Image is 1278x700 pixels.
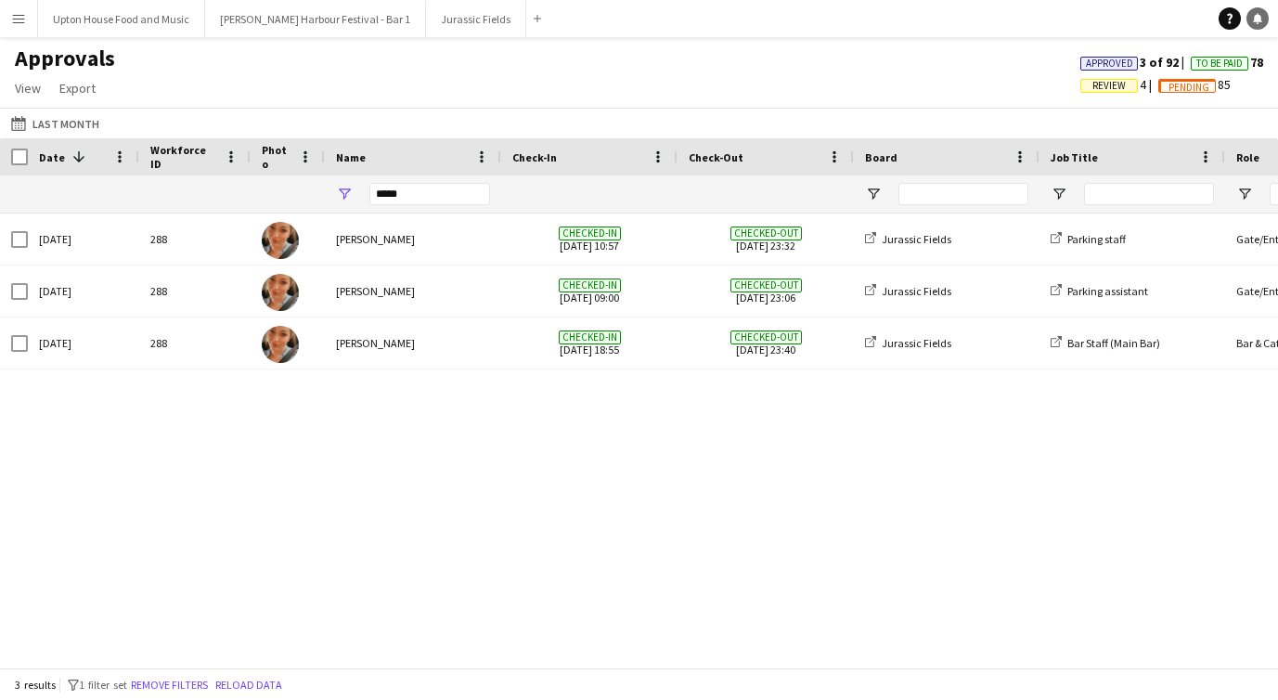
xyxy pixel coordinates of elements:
[1092,80,1126,92] span: Review
[1051,232,1126,246] a: Parking staff
[38,1,205,37] button: Upton House Food and Music
[150,143,217,171] span: Workforce ID
[262,143,291,171] span: Photo
[1086,58,1133,70] span: Approved
[139,266,251,317] div: 288
[59,80,96,97] span: Export
[262,274,299,311] img: Maddi Hufton
[262,222,299,259] img: Maddi Hufton
[15,80,41,97] span: View
[865,232,951,246] a: Jurassic Fields
[559,279,621,292] span: Checked-in
[865,186,882,202] button: Open Filter Menu
[336,186,353,202] button: Open Filter Menu
[689,318,843,369] span: [DATE] 23:40
[127,675,212,695] button: Remove filters
[1080,76,1158,93] span: 4
[28,214,139,265] div: [DATE]
[7,112,103,135] button: Last Month
[325,266,501,317] div: [PERSON_NAME]
[882,232,951,246] span: Jurassic Fields
[1067,284,1148,298] span: Parking assistant
[139,214,251,265] div: 288
[559,227,621,240] span: Checked-in
[1051,186,1067,202] button: Open Filter Menu
[1196,58,1243,70] span: To Be Paid
[1158,76,1231,93] span: 85
[1236,186,1253,202] button: Open Filter Menu
[426,1,526,37] button: Jurassic Fields
[1084,183,1214,205] input: Job Title Filter Input
[212,675,286,695] button: Reload data
[1067,336,1160,350] span: Bar Staff (Main Bar)
[730,331,802,344] span: Checked-out
[689,214,843,265] span: [DATE] 23:32
[262,326,299,363] img: Maddi Hufton
[1236,150,1259,164] span: Role
[730,279,802,292] span: Checked-out
[898,183,1028,205] input: Board Filter Input
[7,76,48,100] a: View
[1051,284,1148,298] a: Parking assistant
[865,150,897,164] span: Board
[689,150,743,164] span: Check-Out
[369,183,490,205] input: Name Filter Input
[1051,336,1160,350] a: Bar Staff (Main Bar)
[1080,54,1191,71] span: 3 of 92
[325,318,501,369] div: [PERSON_NAME]
[512,318,666,369] span: [DATE] 18:55
[512,150,557,164] span: Check-In
[28,266,139,317] div: [DATE]
[512,266,666,317] span: [DATE] 09:00
[882,284,951,298] span: Jurassic Fields
[1191,54,1263,71] span: 78
[559,331,621,344] span: Checked-in
[1051,150,1098,164] span: Job Title
[1067,232,1126,246] span: Parking staff
[865,336,951,350] a: Jurassic Fields
[52,76,103,100] a: Export
[512,214,666,265] span: [DATE] 10:57
[1168,82,1209,94] span: Pending
[882,336,951,350] span: Jurassic Fields
[689,266,843,317] span: [DATE] 23:06
[79,678,127,692] span: 1 filter set
[28,318,139,369] div: [DATE]
[336,150,366,164] span: Name
[139,318,251,369] div: 288
[325,214,501,265] div: [PERSON_NAME]
[39,150,65,164] span: Date
[730,227,802,240] span: Checked-out
[205,1,426,37] button: [PERSON_NAME] Harbour Festival - Bar 1
[865,284,951,298] a: Jurassic Fields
